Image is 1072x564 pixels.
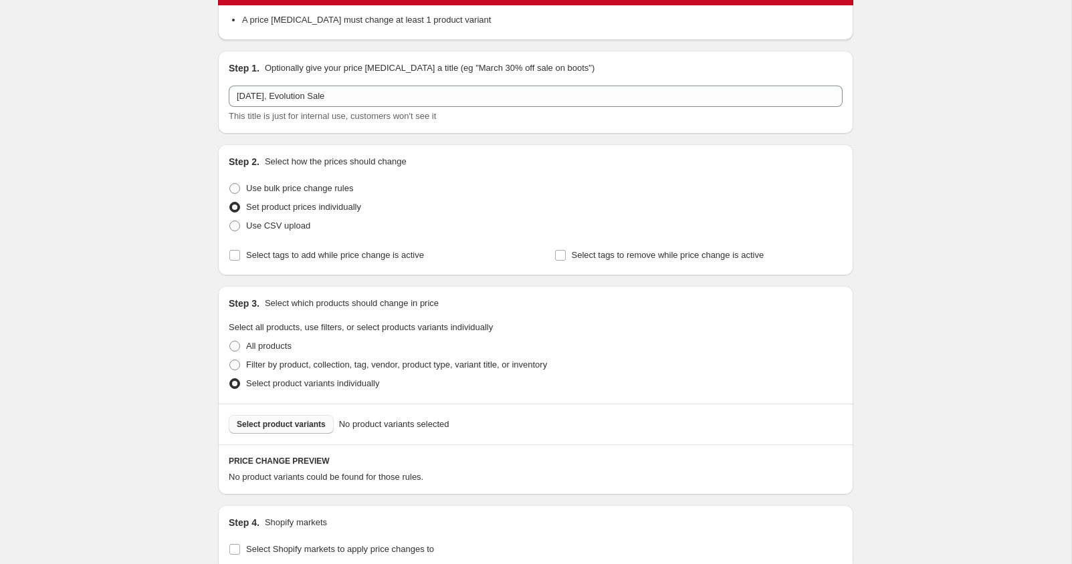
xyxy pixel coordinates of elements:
[229,516,259,529] h2: Step 4.
[229,322,493,332] span: Select all products, use filters, or select products variants individually
[265,61,595,75] p: Optionally give your price [MEDICAL_DATA] a title (eg "March 30% off sale on boots")
[265,516,327,529] p: Shopify markets
[246,250,424,260] span: Select tags to add while price change is active
[229,472,423,482] span: No product variants could be found for those rules.
[246,341,292,351] span: All products
[242,13,843,27] li: A price [MEDICAL_DATA] must change at least 1 product variant
[339,418,449,431] span: No product variants selected
[229,61,259,75] h2: Step 1.
[246,183,353,193] span: Use bulk price change rules
[229,155,259,168] h2: Step 2.
[229,456,843,466] h6: PRICE CHANGE PREVIEW
[246,360,547,370] span: Filter by product, collection, tag, vendor, product type, variant title, or inventory
[265,297,439,310] p: Select which products should change in price
[246,221,310,231] span: Use CSV upload
[229,111,436,121] span: This title is just for internal use, customers won't see it
[229,297,259,310] h2: Step 3.
[229,415,334,434] button: Select product variants
[237,419,326,430] span: Select product variants
[246,544,434,554] span: Select Shopify markets to apply price changes to
[265,155,407,168] p: Select how the prices should change
[229,86,843,107] input: 30% off holiday sale
[246,202,361,212] span: Set product prices individually
[246,378,379,388] span: Select product variants individually
[572,250,764,260] span: Select tags to remove while price change is active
